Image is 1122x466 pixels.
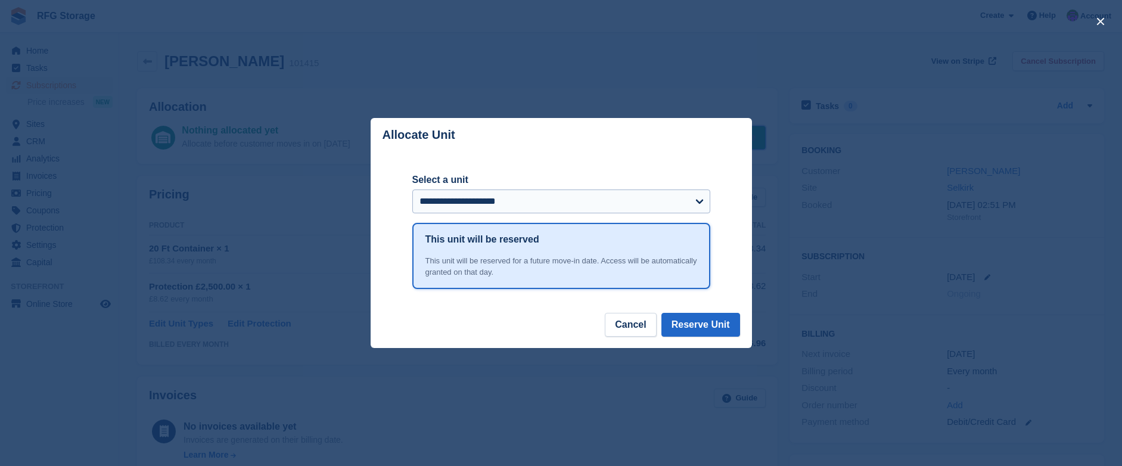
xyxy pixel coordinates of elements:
button: Cancel [605,313,656,337]
p: Allocate Unit [383,128,455,142]
h1: This unit will be reserved [425,232,539,247]
button: Reserve Unit [661,313,740,337]
div: This unit will be reserved for a future move-in date. Access will be automatically granted on tha... [425,255,697,278]
button: close [1091,12,1110,31]
label: Select a unit [412,173,710,187]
